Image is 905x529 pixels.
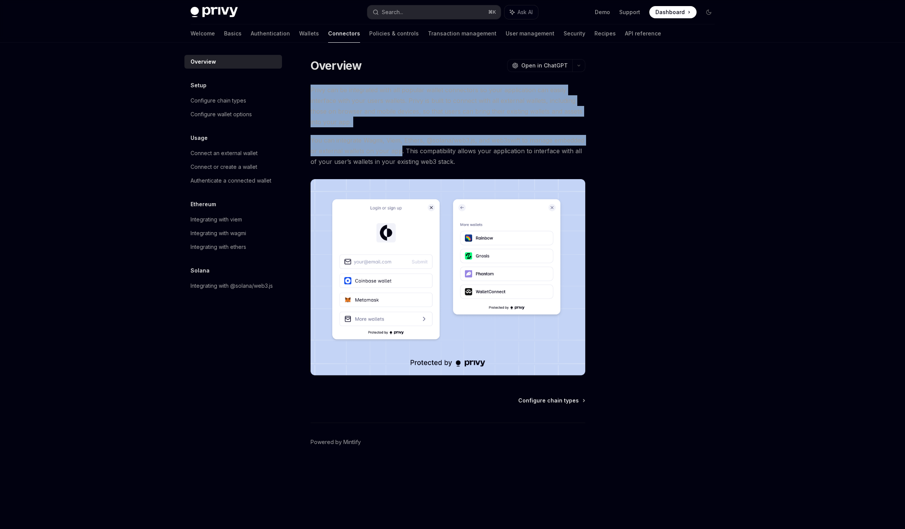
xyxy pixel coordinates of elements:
a: Integrating with @solana/web3.js [184,279,282,293]
a: Configure chain types [518,397,585,404]
a: Overview [184,55,282,69]
a: Authenticate a connected wallet [184,174,282,188]
div: Search... [382,8,403,17]
a: Integrating with ethers [184,240,282,254]
a: Connectors [328,24,360,43]
a: Connect an external wallet [184,146,282,160]
button: Ask AI [505,5,538,19]
div: Overview [191,57,216,66]
div: Integrating with viem [191,215,242,224]
div: Configure wallet options [191,110,252,119]
a: Welcome [191,24,215,43]
div: Connect an external wallet [191,149,258,158]
h5: Solana [191,266,210,275]
div: Integrating with ethers [191,242,246,252]
a: Support [619,8,640,16]
a: Dashboard [649,6,697,18]
a: Transaction management [428,24,497,43]
a: Powered by Mintlify [311,438,361,446]
a: Authentication [251,24,290,43]
a: Integrating with wagmi [184,226,282,240]
span: You can integrate Wagmi, Viem, Ethers, @solana/web3.js, and web3swift to manage embedded or exter... [311,135,585,167]
a: Demo [595,8,610,16]
a: Connect or create a wallet [184,160,282,174]
a: Integrating with viem [184,213,282,226]
div: Integrating with wagmi [191,229,246,238]
div: Configure chain types [191,96,246,105]
h5: Ethereum [191,200,216,209]
span: ⌘ K [488,9,496,15]
h1: Overview [311,59,362,72]
a: Configure wallet options [184,107,282,121]
a: Security [564,24,585,43]
h5: Setup [191,81,207,90]
span: Dashboard [655,8,685,16]
span: Ask AI [517,8,533,16]
a: Recipes [594,24,616,43]
a: API reference [625,24,661,43]
img: dark logo [191,7,238,18]
a: Policies & controls [369,24,419,43]
div: Integrating with @solana/web3.js [191,281,273,290]
a: Basics [224,24,242,43]
span: Open in ChatGPT [521,62,568,69]
h5: Usage [191,133,208,143]
div: Authenticate a connected wallet [191,176,271,185]
button: Toggle dark mode [703,6,715,18]
button: Open in ChatGPT [507,59,572,72]
img: Connectors3 [311,179,585,375]
span: Configure chain types [518,397,579,404]
a: User management [506,24,554,43]
button: Search...⌘K [367,5,501,19]
span: Privy can be integrated with all popular wallet connectors so your application can easily interfa... [311,85,585,127]
div: Connect or create a wallet [191,162,257,172]
a: Configure chain types [184,94,282,107]
a: Wallets [299,24,319,43]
